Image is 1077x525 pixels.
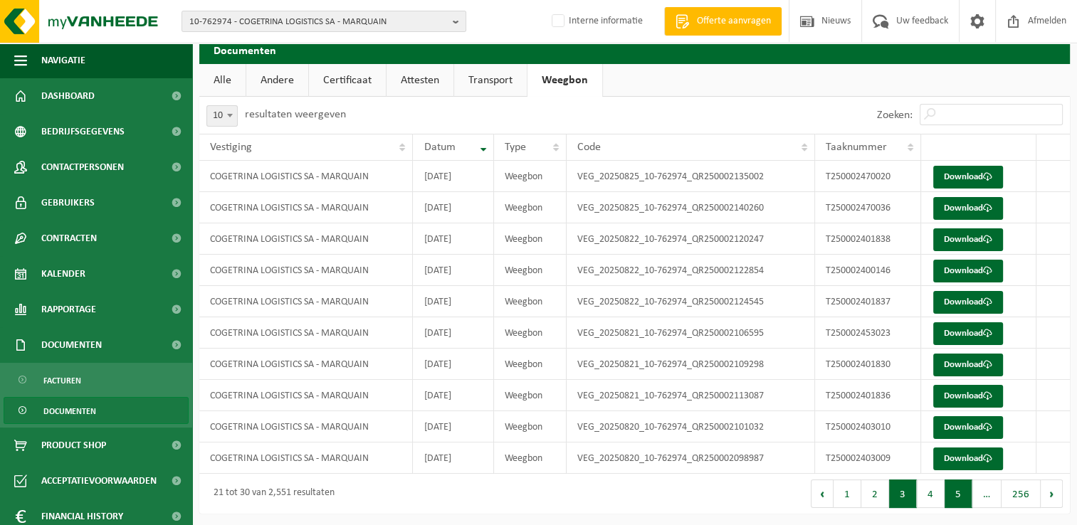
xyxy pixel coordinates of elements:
[309,64,386,97] a: Certificaat
[815,349,921,380] td: T250002401830
[917,479,945,508] button: 4
[494,255,566,286] td: Weegbon
[199,286,413,317] td: COGETRINA LOGISTICS SA - MARQUAIN
[494,317,566,349] td: Weegbon
[41,114,125,149] span: Bedrijfsgegevens
[945,479,972,508] button: 5
[494,192,566,223] td: Weegbon
[413,442,494,474] td: [DATE]
[933,447,1003,470] a: Download
[206,481,335,507] div: 21 tot 30 van 2,551 resultaten
[199,317,413,349] td: COGETRINA LOGISTICS SA - MARQUAIN
[505,142,526,153] span: Type
[527,64,602,97] a: Weegbon
[199,411,413,442] td: COGETRINA LOGISTICS SA - MARQUAIN
[577,142,601,153] span: Code
[1002,479,1041,508] button: 256
[933,416,1003,439] a: Download
[207,106,237,126] span: 10
[424,142,455,153] span: Datum
[567,317,816,349] td: VEG_20250821_10-762974_QR250002106595
[494,442,566,474] td: Weegbon
[199,192,413,223] td: COGETRINA LOGISTICS SA - MARQUAIN
[246,64,308,97] a: Andere
[43,398,96,425] span: Documenten
[494,411,566,442] td: Weegbon
[182,11,466,32] button: 10-762974 - COGETRINA LOGISTICS SA - MARQUAIN
[567,380,816,411] td: VEG_20250821_10-762974_QR250002113087
[494,286,566,317] td: Weegbon
[933,385,1003,408] a: Download
[567,411,816,442] td: VEG_20250820_10-762974_QR250002101032
[933,228,1003,251] a: Download
[834,479,861,508] button: 1
[413,349,494,380] td: [DATE]
[494,161,566,192] td: Weegbon
[4,397,189,424] a: Documenten
[549,11,643,32] label: Interne informatie
[413,255,494,286] td: [DATE]
[815,380,921,411] td: T250002401836
[933,197,1003,220] a: Download
[210,142,252,153] span: Vestiging
[413,286,494,317] td: [DATE]
[815,192,921,223] td: T250002470036
[41,256,85,292] span: Kalender
[815,411,921,442] td: T250002403010
[4,366,189,393] a: Facturen
[43,367,81,394] span: Facturen
[494,223,566,255] td: Weegbon
[387,64,453,97] a: Attesten
[41,428,106,463] span: Product Shop
[41,221,97,256] span: Contracten
[1041,479,1063,508] button: Next
[189,11,447,33] span: 10-762974 - COGETRINA LOGISTICS SA - MARQUAIN
[815,442,921,474] td: T250002403009
[567,349,816,380] td: VEG_20250821_10-762974_QR250002109298
[199,223,413,255] td: COGETRINA LOGISTICS SA - MARQUAIN
[933,291,1003,314] a: Download
[494,349,566,380] td: Weegbon
[972,479,1002,508] span: …
[889,479,917,508] button: 3
[199,255,413,286] td: COGETRINA LOGISTICS SA - MARQUAIN
[567,255,816,286] td: VEG_20250822_10-762974_QR250002122854
[199,36,1070,63] h2: Documenten
[815,286,921,317] td: T250002401837
[199,64,246,97] a: Alle
[815,317,921,349] td: T250002453023
[494,380,566,411] td: Weegbon
[41,327,102,363] span: Documenten
[567,442,816,474] td: VEG_20250820_10-762974_QR250002098987
[567,192,816,223] td: VEG_20250825_10-762974_QR250002140260
[199,349,413,380] td: COGETRINA LOGISTICS SA - MARQUAIN
[826,142,887,153] span: Taaknummer
[41,463,157,499] span: Acceptatievoorwaarden
[41,78,95,114] span: Dashboard
[41,149,124,185] span: Contactpersonen
[815,223,921,255] td: T250002401838
[413,161,494,192] td: [DATE]
[567,223,816,255] td: VEG_20250822_10-762974_QR250002120247
[933,322,1003,345] a: Download
[41,43,85,78] span: Navigatie
[206,105,238,127] span: 10
[413,380,494,411] td: [DATE]
[567,161,816,192] td: VEG_20250825_10-762974_QR250002135002
[815,255,921,286] td: T250002400146
[454,64,527,97] a: Transport
[199,442,413,474] td: COGETRINA LOGISTICS SA - MARQUAIN
[199,380,413,411] td: COGETRINA LOGISTICS SA - MARQUAIN
[413,223,494,255] td: [DATE]
[861,479,889,508] button: 2
[567,286,816,317] td: VEG_20250822_10-762974_QR250002124545
[933,166,1003,189] a: Download
[413,411,494,442] td: [DATE]
[815,161,921,192] td: T250002470020
[933,354,1003,376] a: Download
[199,161,413,192] td: COGETRINA LOGISTICS SA - MARQUAIN
[245,109,346,120] label: resultaten weergeven
[811,479,834,508] button: Previous
[413,192,494,223] td: [DATE]
[877,110,913,121] label: Zoeken:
